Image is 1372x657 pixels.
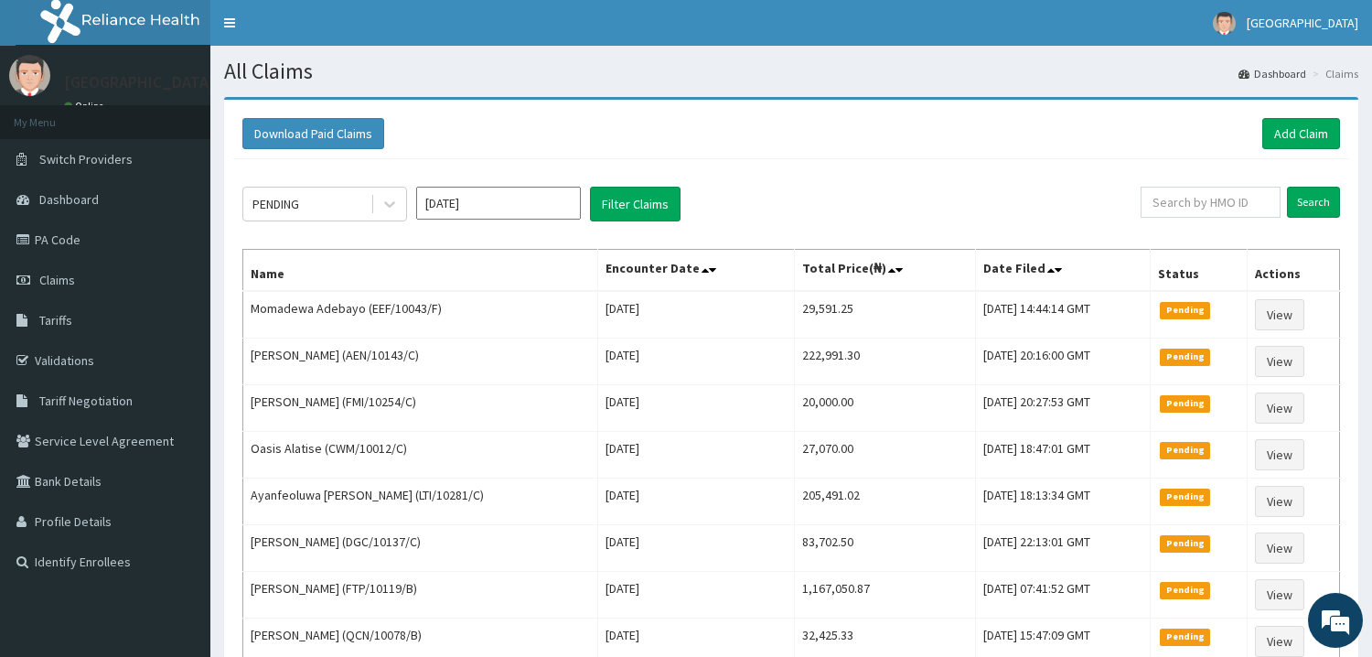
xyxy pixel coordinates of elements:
span: Tariffs [39,312,72,328]
td: [DATE] [598,385,794,432]
td: 1,167,050.87 [794,572,976,619]
td: [DATE] 07:41:52 GMT [976,572,1151,619]
td: [PERSON_NAME] (AEN/10143/C) [243,339,598,385]
td: [PERSON_NAME] (FTP/10119/B) [243,572,598,619]
input: Search by HMO ID [1141,187,1281,218]
th: Total Price(₦) [794,250,976,292]
input: Select Month and Year [416,187,581,220]
span: Claims [39,272,75,288]
td: 222,991.30 [794,339,976,385]
td: [DATE] [598,479,794,525]
td: [DATE] [598,291,794,339]
td: [DATE] [598,339,794,385]
td: Oasis Alatise (CWM/10012/C) [243,432,598,479]
a: View [1255,346,1304,377]
td: 29,591.25 [794,291,976,339]
span: Pending [1160,442,1210,458]
span: Pending [1160,489,1210,505]
td: [DATE] 18:13:34 GMT [976,479,1151,525]
p: [GEOGRAPHIC_DATA] [64,74,215,91]
a: View [1255,486,1304,517]
input: Search [1287,187,1340,218]
td: [DATE] [598,572,794,619]
span: Pending [1160,349,1210,365]
img: User Image [9,55,50,96]
a: View [1255,626,1304,657]
td: 83,702.50 [794,525,976,572]
a: View [1255,439,1304,470]
a: Online [64,100,108,113]
span: [GEOGRAPHIC_DATA] [1247,15,1358,31]
a: View [1255,579,1304,610]
span: Dashboard [39,191,99,208]
a: Dashboard [1238,66,1306,81]
span: Tariff Negotiation [39,393,133,409]
td: [DATE] 20:27:53 GMT [976,385,1151,432]
th: Status [1151,250,1247,292]
a: Add Claim [1262,118,1340,149]
td: Ayanfeoluwa [PERSON_NAME] (LTI/10281/C) [243,479,598,525]
th: Actions [1247,250,1339,292]
th: Name [243,250,598,292]
td: [DATE] [598,432,794,479]
span: Switch Providers [39,151,133,167]
a: View [1255,299,1304,330]
span: Pending [1160,629,1210,645]
td: [DATE] 20:16:00 GMT [976,339,1151,385]
span: Pending [1160,535,1210,552]
h1: All Claims [224,59,1358,83]
td: 20,000.00 [794,385,976,432]
li: Claims [1308,66,1358,81]
td: [PERSON_NAME] (DGC/10137/C) [243,525,598,572]
span: Pending [1160,395,1210,412]
a: View [1255,533,1304,564]
td: 205,491.02 [794,479,976,525]
th: Encounter Date [598,250,794,292]
td: [PERSON_NAME] (FMI/10254/C) [243,385,598,432]
a: View [1255,393,1304,424]
span: Pending [1160,582,1210,598]
td: [DATE] 14:44:14 GMT [976,291,1151,339]
button: Download Paid Claims [242,118,384,149]
td: 27,070.00 [794,432,976,479]
button: Filter Claims [590,187,681,221]
span: Pending [1160,302,1210,318]
div: PENDING [252,195,299,213]
td: [DATE] 22:13:01 GMT [976,525,1151,572]
td: Momadewa Adebayo (EEF/10043/F) [243,291,598,339]
td: [DATE] 18:47:01 GMT [976,432,1151,479]
img: User Image [1213,12,1236,35]
th: Date Filed [976,250,1151,292]
td: [DATE] [598,525,794,572]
